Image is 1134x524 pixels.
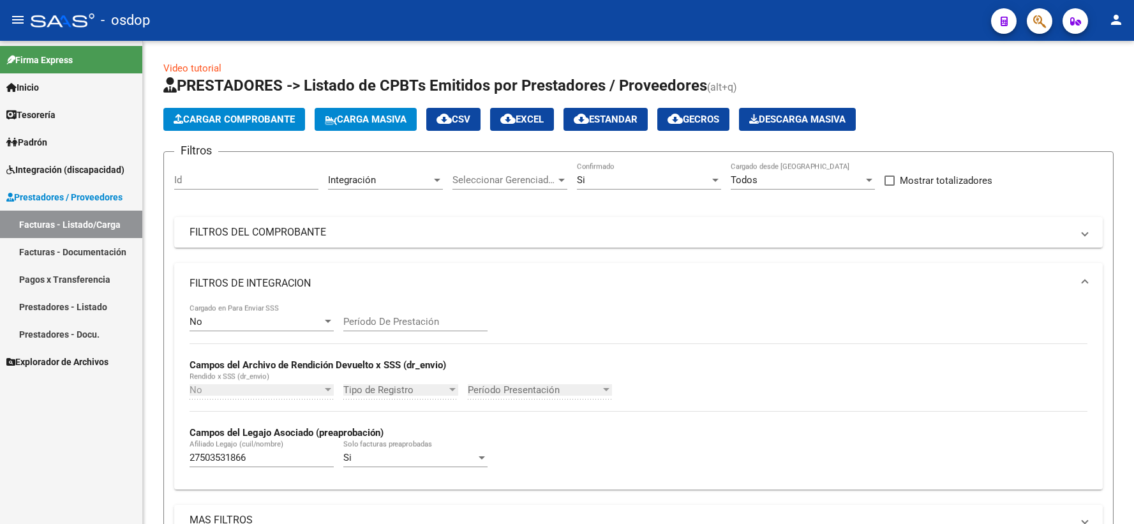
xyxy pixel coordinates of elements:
button: Descarga Masiva [739,108,856,131]
span: Firma Express [6,53,73,67]
div: FILTROS DE INTEGRACION [174,304,1103,490]
mat-icon: cloud_download [436,111,452,126]
span: Integración [328,174,376,186]
span: Estandar [574,114,638,125]
button: Gecros [657,108,729,131]
span: Prestadores / Proveedores [6,190,123,204]
button: EXCEL [490,108,554,131]
mat-panel-title: FILTROS DEL COMPROBANTE [190,225,1072,239]
h3: Filtros [174,142,218,160]
span: Integración (discapacidad) [6,163,124,177]
span: (alt+q) [707,81,737,93]
span: Descarga Masiva [749,114,846,125]
mat-expansion-panel-header: FILTROS DE INTEGRACION [174,263,1103,304]
mat-icon: cloud_download [500,111,516,126]
span: No [190,384,202,396]
span: Padrón [6,135,47,149]
mat-expansion-panel-header: FILTROS DEL COMPROBANTE [174,217,1103,248]
span: Gecros [668,114,719,125]
span: Tipo de Registro [343,384,447,396]
span: Tesorería [6,108,56,122]
span: CSV [436,114,470,125]
mat-panel-title: FILTROS DE INTEGRACION [190,276,1072,290]
mat-icon: person [1108,12,1124,27]
span: Si [577,174,585,186]
a: Video tutorial [163,63,221,74]
button: Cargar Comprobante [163,108,305,131]
button: Estandar [563,108,648,131]
span: No [190,316,202,327]
span: - osdop [101,6,150,34]
strong: Campos del Archivo de Rendición Devuelto x SSS (dr_envio) [190,359,446,371]
span: Todos [731,174,757,186]
strong: Campos del Legajo Asociado (preaprobación) [190,427,384,438]
span: Inicio [6,80,39,94]
span: Carga Masiva [325,114,407,125]
span: PRESTADORES -> Listado de CPBTs Emitidos por Prestadores / Proveedores [163,77,707,94]
mat-icon: cloud_download [574,111,589,126]
mat-icon: menu [10,12,26,27]
span: EXCEL [500,114,544,125]
mat-icon: cloud_download [668,111,683,126]
span: Explorador de Archivos [6,355,108,369]
button: CSV [426,108,481,131]
app-download-masive: Descarga masiva de comprobantes (adjuntos) [739,108,856,131]
button: Carga Masiva [315,108,417,131]
span: Si [343,452,352,463]
span: Seleccionar Gerenciador [452,174,556,186]
span: Mostrar totalizadores [900,173,992,188]
span: Período Presentación [468,384,601,396]
span: Cargar Comprobante [174,114,295,125]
